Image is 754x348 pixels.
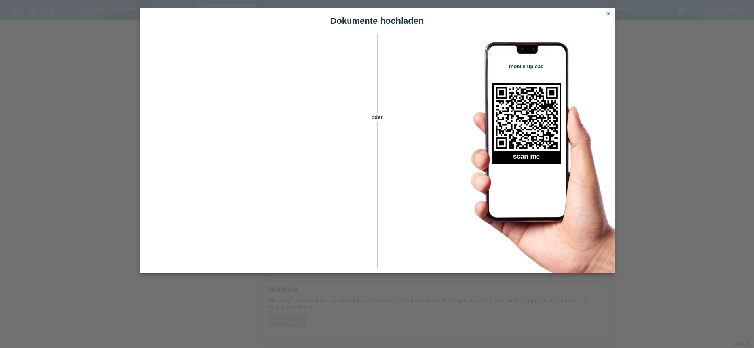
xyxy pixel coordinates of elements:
[492,153,561,164] h2: scan me
[363,113,391,121] span: oder
[603,10,613,19] a: close
[492,63,561,69] h4: mobile upload
[140,16,615,26] h1: Dokumente hochladen
[605,11,612,17] i: close
[152,54,363,252] iframe: Upload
